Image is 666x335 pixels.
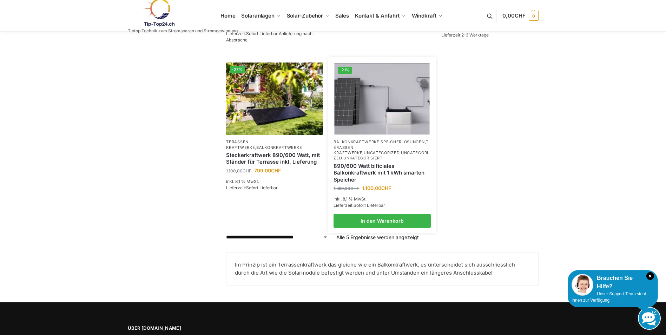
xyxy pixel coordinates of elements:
bdi: 799,00 [254,167,281,173]
span: Sales [335,12,349,19]
span: Über [DOMAIN_NAME] [128,325,326,332]
a: Balkonkraftwerke [256,145,302,150]
span: 0,00 [502,12,525,19]
p: inkl. 8,1 % MwSt. [334,196,430,202]
span: CHF [515,12,526,19]
img: ASE 1000 Batteriespeicher [335,63,430,134]
a: Terassen Kraftwerke [226,139,255,150]
img: Steckerkraftwerk 890/600 Watt, mit Ständer für Terrasse inkl. Lieferung [226,63,323,135]
bdi: 1.399,00 [334,186,359,191]
bdi: 1.100,00 [362,185,391,191]
p: Tiptop Technik zum Stromsparen und Stromgewinnung [128,29,238,33]
p: Alle 5 Ergebnisse werden angezeigt [336,234,419,241]
a: Balkonkraftwerke [334,139,379,144]
span: Sofort Lieferbar [246,185,278,190]
a: Speicherlösungen [381,139,424,144]
span: CHF [243,168,251,173]
select: Shop-Reihenfolge [226,234,328,241]
span: Windkraft [412,12,436,19]
span: Sofort Lieferbar [354,203,385,208]
bdi: 1.100,00 [226,168,251,173]
div: Brauchen Sie Hilfe? [572,274,654,291]
span: Kontakt & Anfahrt [355,12,400,19]
a: -27%Steckerkraftwerk 890/600 Watt, mit Ständer für Terrasse inkl. Lieferung [226,63,323,135]
span: Solar-Zubehör [287,12,323,19]
span: 0 [529,11,539,21]
span: Lieferzeit: [441,32,489,38]
a: Terassen Kraftwerke [334,139,429,155]
a: 0,00CHF 0 [502,5,538,26]
a: Uncategorized [334,150,428,160]
a: Unkategorisiert [343,156,383,160]
span: CHF [271,167,281,173]
a: -21%ASE 1000 Batteriespeicher [335,63,430,134]
span: Solaranlagen [241,12,275,19]
span: 2-3 Werktage [461,32,489,38]
p: Im Prinzip ist ein Terrassenkraftwerk das gleiche wie ein Balkonkraftwerk, es unterscheidet sich ... [235,261,529,277]
span: CHF [350,186,359,191]
a: In den Warenkorb legen: „890/600 Watt bificiales Balkonkraftwerk mit 1 kWh smarten Speicher“ [334,214,430,228]
img: Customer service [572,274,593,296]
p: , , , , , [334,139,430,161]
span: Unser Support-Team steht Ihnen zur Verfügung [572,291,646,303]
a: Uncategorized [364,150,400,155]
a: 890/600 Watt bificiales Balkonkraftwerk mit 1 kWh smarten Speicher [334,163,430,183]
span: Lieferzeit: [334,203,385,208]
span: Lieferzeit: [226,185,278,190]
a: Steckerkraftwerk 890/600 Watt, mit Ständer für Terrasse inkl. Lieferung [226,152,323,165]
span: CHF [381,185,391,191]
p: , [226,139,323,150]
i: Schließen [646,272,654,280]
p: inkl. 8,1 % MwSt. [226,178,323,185]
